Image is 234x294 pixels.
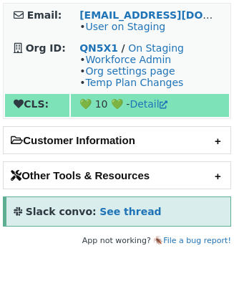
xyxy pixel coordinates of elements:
strong: CLS: [14,98,49,110]
a: On Staging [128,42,184,54]
a: Org settings page [85,65,175,77]
a: User on Staging [85,21,165,32]
a: Temp Plan Changes [85,77,183,88]
strong: / [122,42,125,54]
a: See thread [99,206,161,217]
footer: App not working? 🪳 [3,234,231,248]
h2: Customer Information [4,127,230,153]
h2: Other Tools & Resources [4,162,230,189]
span: • [79,21,165,32]
a: File a bug report! [163,236,231,245]
strong: Email: [27,9,62,21]
td: 💚 10 💚 - [71,94,229,117]
strong: Slack convo: [26,206,97,217]
a: Detail [130,98,167,110]
strong: Org ID: [26,42,66,54]
a: Workforce Admin [85,54,171,65]
a: QN5X1 [79,42,118,54]
span: • • • [79,54,183,88]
